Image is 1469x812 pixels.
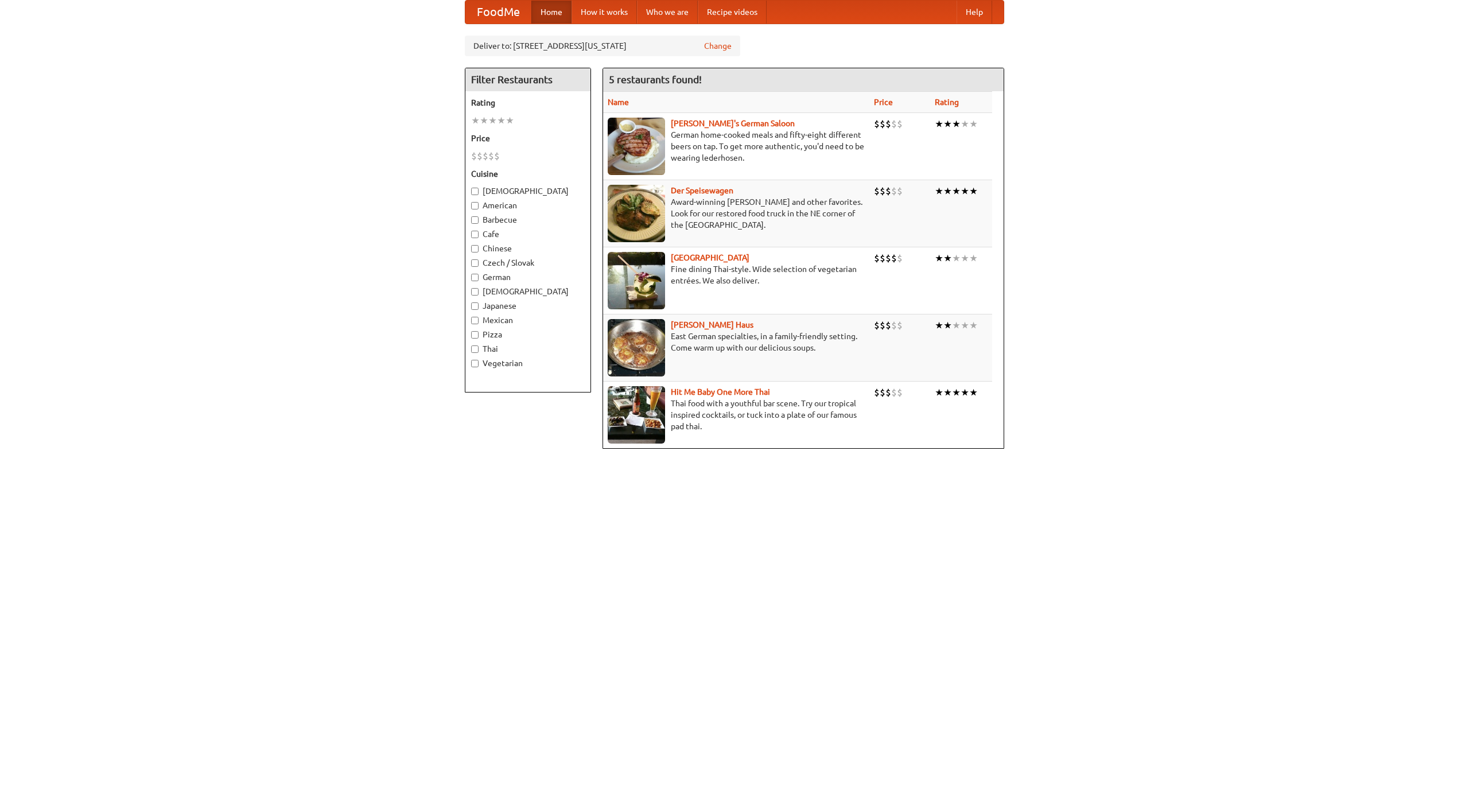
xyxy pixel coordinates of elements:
a: Name [608,98,629,107]
li: ★ [969,386,978,399]
label: German [471,271,585,283]
li: $ [891,252,897,265]
input: Mexican [471,317,479,324]
li: $ [880,252,885,265]
li: ★ [935,118,943,130]
li: $ [880,319,885,332]
li: ★ [952,319,961,332]
li: $ [880,118,885,130]
li: ★ [935,185,943,197]
li: ★ [943,319,952,332]
input: American [471,202,479,209]
a: [PERSON_NAME]'s German Saloon [671,119,795,128]
a: Rating [935,98,959,107]
li: $ [477,150,483,162]
a: Hit Me Baby One More Thai [671,387,770,397]
label: Thai [471,343,585,355]
label: Japanese [471,300,585,312]
li: $ [891,319,897,332]
li: ★ [471,114,480,127]
li: ★ [961,118,969,130]
li: $ [885,185,891,197]
input: Chinese [471,245,479,252]
label: Cafe [471,228,585,240]
a: Help [957,1,992,24]
li: $ [880,386,885,399]
input: Barbecue [471,216,479,224]
div: Deliver to: [STREET_ADDRESS][US_STATE] [465,36,740,56]
li: ★ [961,386,969,399]
input: [DEMOGRAPHIC_DATA] [471,188,479,195]
li: ★ [969,252,978,265]
li: $ [483,150,488,162]
li: ★ [943,386,952,399]
li: ★ [952,185,961,197]
label: [DEMOGRAPHIC_DATA] [471,286,585,297]
li: ★ [480,114,488,127]
label: Pizza [471,329,585,340]
li: $ [880,185,885,197]
h5: Rating [471,97,585,108]
ng-pluralize: 5 restaurants found! [609,74,702,85]
li: $ [891,185,897,197]
label: Barbecue [471,214,585,226]
li: ★ [943,118,952,130]
li: $ [874,252,880,265]
p: Award-winning [PERSON_NAME] and other favorites. Look for our restored food truck in the NE corne... [608,196,865,231]
input: [DEMOGRAPHIC_DATA] [471,288,479,296]
input: Vegetarian [471,360,479,367]
li: ★ [497,114,506,127]
li: $ [885,319,891,332]
p: East German specialties, in a family-friendly setting. Come warm up with our delicious soups. [608,331,865,353]
input: German [471,274,479,281]
label: Mexican [471,314,585,326]
label: [DEMOGRAPHIC_DATA] [471,185,585,197]
label: Vegetarian [471,358,585,369]
p: Thai food with a youthful bar scene. Try our tropical inspired cocktails, or tuck into a plate of... [608,398,865,432]
p: Fine dining Thai-style. Wide selection of vegetarian entrées. We also deliver. [608,263,865,286]
li: ★ [961,185,969,197]
li: ★ [969,185,978,197]
li: $ [874,185,880,197]
input: Cafe [471,231,479,238]
li: $ [891,386,897,399]
li: ★ [952,386,961,399]
li: $ [471,150,477,162]
li: ★ [935,386,943,399]
img: speisewagen.jpg [608,185,665,242]
li: ★ [943,252,952,265]
li: ★ [961,252,969,265]
img: kohlhaus.jpg [608,319,665,376]
li: ★ [952,118,961,130]
label: Czech / Slovak [471,257,585,269]
img: babythai.jpg [608,386,665,444]
img: satay.jpg [608,252,665,309]
a: Price [874,98,893,107]
a: Who we are [637,1,698,24]
li: $ [885,118,891,130]
li: $ [874,386,880,399]
li: $ [885,252,891,265]
li: $ [874,118,880,130]
a: FoodMe [465,1,531,24]
a: Change [704,40,732,52]
input: Japanese [471,302,479,310]
li: ★ [969,319,978,332]
li: $ [897,319,903,332]
li: ★ [952,252,961,265]
h5: Cuisine [471,168,585,180]
li: $ [488,150,494,162]
li: ★ [935,252,943,265]
li: $ [897,252,903,265]
label: Chinese [471,243,585,254]
b: Der Speisewagen [671,186,733,195]
b: [PERSON_NAME] Haus [671,320,753,329]
li: $ [874,319,880,332]
a: How it works [572,1,637,24]
li: $ [897,386,903,399]
h4: Filter Restaurants [465,68,590,91]
a: [GEOGRAPHIC_DATA] [671,253,749,262]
